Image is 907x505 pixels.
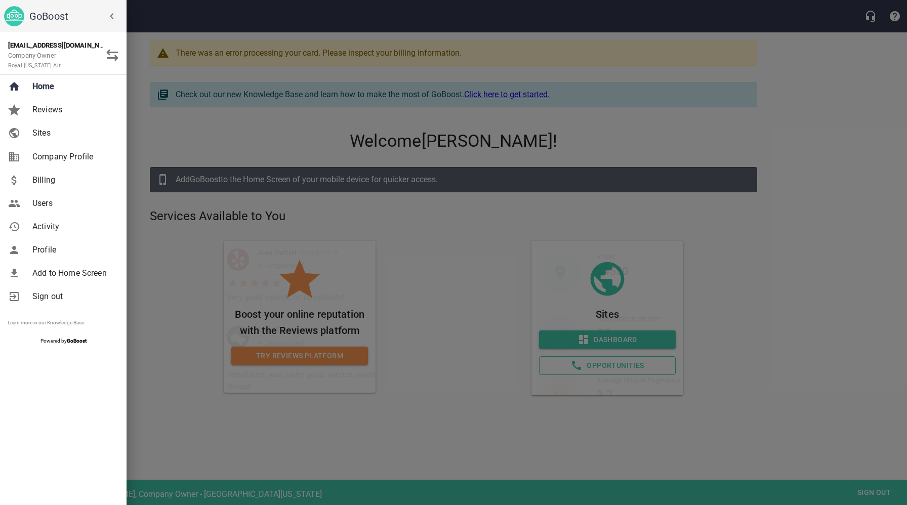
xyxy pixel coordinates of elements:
span: Company Profile [32,151,114,163]
span: Activity [32,221,114,233]
small: Royal [US_STATE] Air [8,62,61,69]
span: Sites [32,127,114,139]
span: Company Owner [8,52,61,69]
img: go_boost_head.png [4,6,24,26]
span: Powered by [40,338,87,344]
a: Learn more in our Knowledge Base [8,320,84,325]
button: Switch Role [100,43,125,67]
span: Reviews [32,104,114,116]
strong: GoBoost [67,338,87,344]
span: Users [32,197,114,209]
span: Add to Home Screen [32,267,114,279]
strong: [EMAIL_ADDRESS][DOMAIN_NAME] [8,41,115,49]
span: Billing [32,174,114,186]
h6: GoBoost [29,8,122,24]
span: Home [32,80,114,93]
span: Profile [32,244,114,256]
span: Sign out [32,290,114,303]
